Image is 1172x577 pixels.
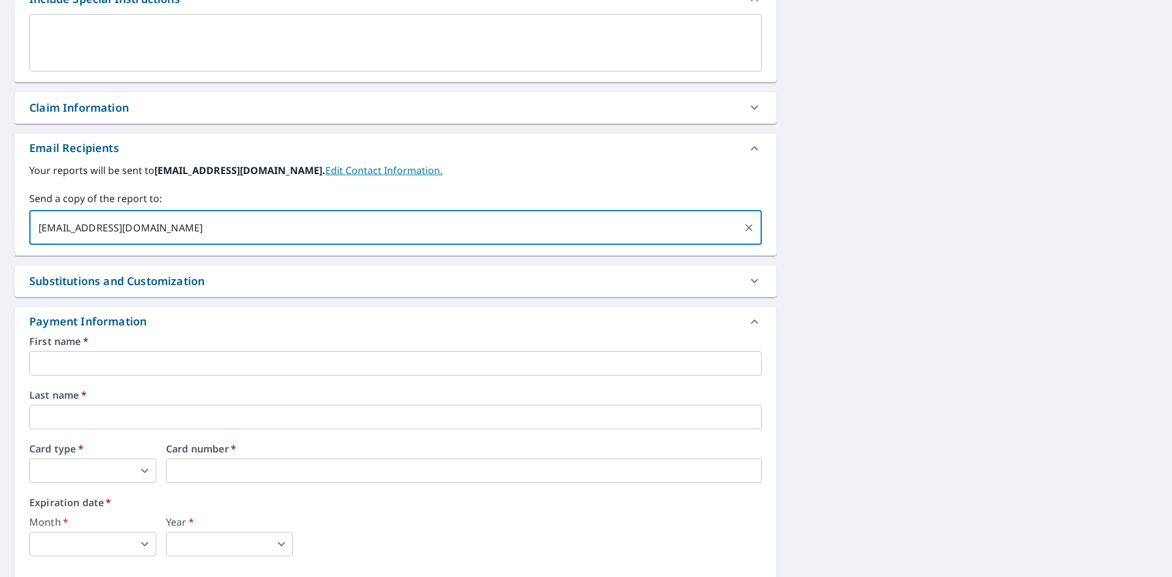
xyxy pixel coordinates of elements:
div: ​ [29,532,156,556]
div: Email Recipients [15,134,776,163]
label: Send a copy of the report to: [29,191,762,206]
div: Claim Information [15,92,776,123]
div: Substitutions and Customization [29,273,204,289]
div: Claim Information [29,100,129,116]
div: ​ [29,459,156,483]
label: Card number [166,444,762,454]
label: Year [166,517,293,527]
div: ​ [166,532,293,556]
div: Substitutions and Customization [15,266,776,297]
label: Expiration date [29,498,762,507]
div: Payment Information [15,307,776,336]
label: Month [29,517,156,527]
div: Email Recipients [29,140,119,156]
a: EditContactInfo [325,164,443,177]
label: Last name [29,390,762,400]
label: Card type [29,444,156,454]
b: [EMAIL_ADDRESS][DOMAIN_NAME]. [154,164,325,177]
div: Payment Information [29,313,151,330]
label: Your reports will be sent to [29,163,762,178]
label: First name [29,336,762,346]
button: Clear [740,219,758,236]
